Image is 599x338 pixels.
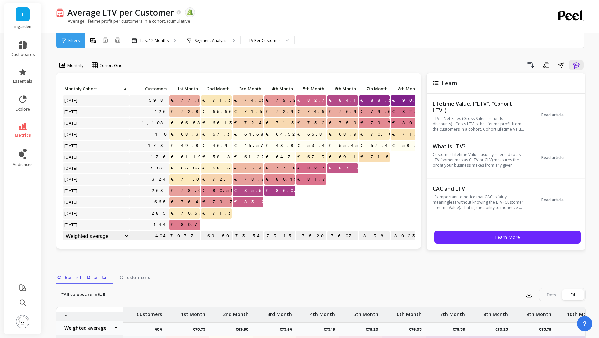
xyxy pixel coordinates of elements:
[100,62,123,69] span: Cohort Grid
[63,186,79,196] span: [DATE]
[541,100,568,130] button: Read article
[452,327,469,332] p: €78.38
[433,152,524,168] p: Customer Lifetime Value, usually referred to as LTV (sometimes as CLTV or CLV) measures the profi...
[433,116,524,132] p: LTV = Net Sales (Gross Sales - refunds - discounts) - Costs LTV is the lifetime profit from the c...
[141,118,169,128] a: 1,108
[433,194,524,210] p: It’s important to notice that CAC is fairly meaningless without knowing the LTV (Customer Lifetim...
[63,208,79,218] span: [DATE]
[201,107,235,117] span: €65.66
[327,152,365,162] span: €69.14
[391,84,421,93] p: 8th Month
[359,231,390,241] p: €78.38
[16,315,29,328] img: profile picture
[169,220,209,230] span: €80.71
[391,95,429,105] span: €90.57
[359,118,401,128] span: €79.76
[296,95,338,105] span: €82.78
[495,327,512,332] p: €80.23
[541,185,568,215] button: Read article
[63,84,94,94] div: Toggle SortBy
[541,142,568,173] button: Read article
[169,118,206,128] span: €66.58
[264,129,299,139] span: €64.52
[201,174,238,184] span: €72.12
[233,129,270,139] span: €64.68
[327,84,358,93] p: 6th Month
[22,11,24,18] span: I
[129,84,161,94] div: Toggle SortBy
[169,84,201,94] div: Toggle SortBy
[11,52,35,57] span: dashboards
[433,143,524,150] p: What is LTV?
[233,197,275,207] span: €83.28
[202,86,230,91] span: 2nd Month
[567,307,595,318] p: 10th Month
[181,307,205,318] p: 1st Month
[64,86,122,91] span: Monthly Cohort
[323,327,339,332] p: €73.15
[264,84,295,93] p: 4th Month
[201,186,237,196] span: €80.56
[562,289,584,300] div: Fill
[63,118,79,128] span: [DATE]
[169,163,203,173] span: €66.06
[359,107,399,117] span: €79.66
[327,118,367,128] span: €75.94
[169,174,209,184] span: €71.09
[327,107,367,117] span: €76.96
[442,80,457,87] span: Learn
[359,95,404,105] span: €88.39
[583,319,587,328] span: ?
[137,307,162,318] p: Customers
[353,307,378,318] p: 5th Month
[15,133,31,138] span: metrics
[233,152,268,162] span: €61.22
[150,174,169,184] a: 324
[359,141,396,151] span: €57.44
[327,231,358,241] p: €76.03
[56,18,191,24] p: Average lifetime profit per customers in a cohort. (cumulative)
[264,163,309,173] span: €77.89
[267,307,292,318] p: 3rd Month
[483,307,508,318] p: 8th Month
[63,152,79,162] span: [DATE]
[155,327,166,332] p: 404
[233,163,272,173] span: €75.43
[296,141,333,151] span: €53.46
[433,100,524,114] p: Lifetime Value. ("LTV", "Cohort LTV")
[201,84,232,93] p: 2nd Month
[433,185,524,192] p: CAC and LTV
[391,118,429,128] span: €80.74
[327,163,370,173] span: €83.72
[391,107,428,117] span: €82.15
[150,208,169,218] a: 285
[296,231,326,241] p: €75.20
[296,84,326,93] p: 5th Month
[152,220,169,230] a: 144
[169,152,207,162] span: €61.19
[201,118,238,128] span: €66.13
[434,231,581,244] button: Learn More
[297,86,324,91] span: 5th Month
[540,289,562,300] div: Dots
[296,107,335,117] span: €74.68
[359,152,397,162] span: €71.51
[63,95,79,105] span: [DATE]
[233,141,270,151] span: €45.57
[63,174,79,184] span: [DATE]
[169,186,211,196] span: €78.07
[329,86,356,91] span: 6th Month
[169,197,209,207] span: €76.49
[169,107,210,117] span: €72.81
[171,86,198,91] span: 1st Month
[195,38,227,43] p: Segment Analysis
[149,163,169,173] a: 307
[193,327,209,332] p: €70.73
[495,234,520,240] span: Learn More
[131,86,167,91] span: Customers
[63,107,79,117] span: [DATE]
[201,95,244,105] span: €71.38
[526,307,551,318] p: 9th Month
[296,152,338,162] span: €67.37
[187,9,193,15] img: api.shopify.svg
